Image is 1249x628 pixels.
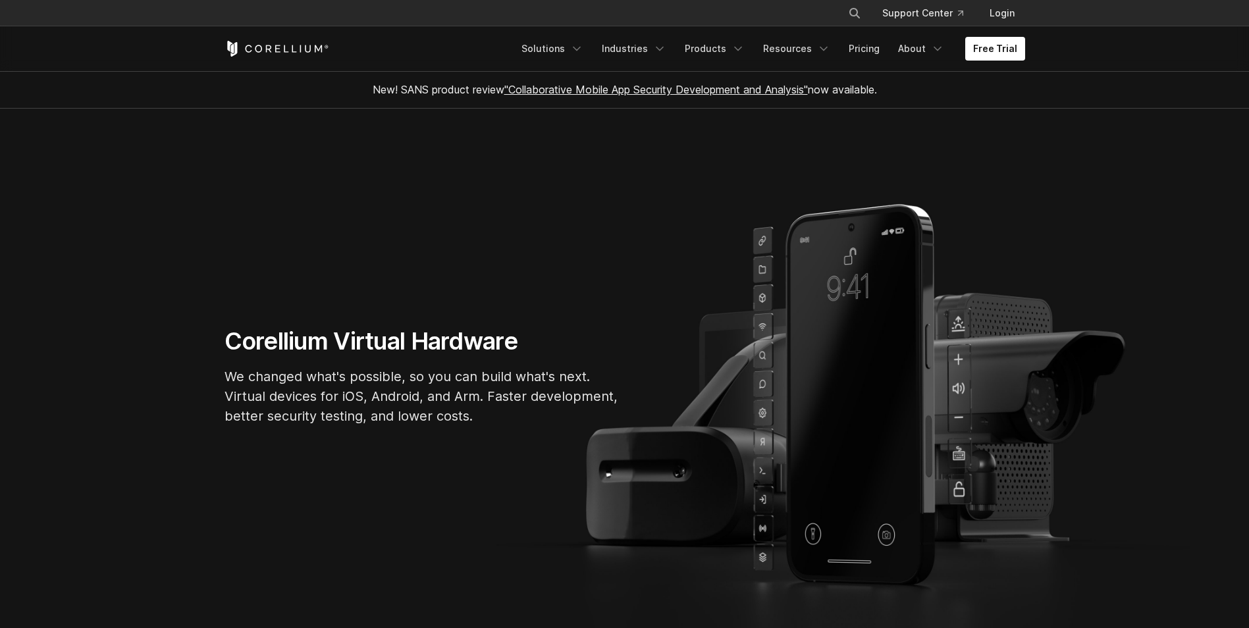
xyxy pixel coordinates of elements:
[225,327,620,356] h1: Corellium Virtual Hardware
[514,37,591,61] a: Solutions
[755,37,838,61] a: Resources
[832,1,1025,25] div: Navigation Menu
[677,37,753,61] a: Products
[890,37,952,61] a: About
[979,1,1025,25] a: Login
[504,83,808,96] a: "Collaborative Mobile App Security Development and Analysis"
[225,41,329,57] a: Corellium Home
[872,1,974,25] a: Support Center
[373,83,877,96] span: New! SANS product review now available.
[843,1,866,25] button: Search
[841,37,888,61] a: Pricing
[965,37,1025,61] a: Free Trial
[225,367,620,426] p: We changed what's possible, so you can build what's next. Virtual devices for iOS, Android, and A...
[594,37,674,61] a: Industries
[514,37,1025,61] div: Navigation Menu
